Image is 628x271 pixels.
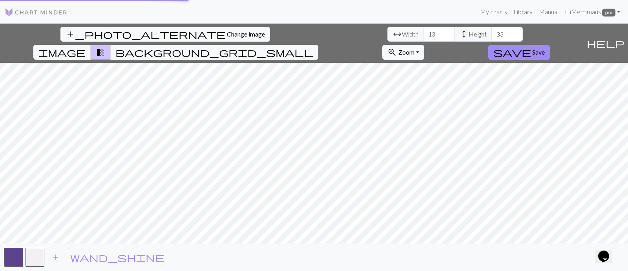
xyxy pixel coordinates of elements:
span: zoom_in [387,47,397,58]
span: arrow_range [392,29,402,40]
span: Zoom [398,48,414,56]
button: Save [488,45,550,60]
span: pro [602,9,615,16]
button: Zoom [382,45,424,60]
button: Add color [46,250,65,265]
span: wand_shine [70,252,164,263]
button: Help [583,24,628,63]
span: add [51,252,60,263]
span: save [493,47,531,58]
img: Logo [5,7,68,17]
a: Manual [536,4,562,20]
span: Save [532,48,545,56]
a: My charts [477,4,510,20]
span: add_photo_alternate [66,29,226,40]
a: Library [510,4,536,20]
button: Auto pick colours [65,250,170,265]
span: Height [469,29,487,39]
iframe: chat widget [595,240,620,263]
span: Width [402,29,418,39]
span: image [38,47,86,58]
span: height [459,29,469,40]
span: background_grid_small [115,47,313,58]
span: help [587,38,624,49]
button: Change image [60,27,270,42]
span: Change image [227,30,265,38]
a: HiMemimaus pro [562,4,623,20]
span: transition_fade [96,47,105,58]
